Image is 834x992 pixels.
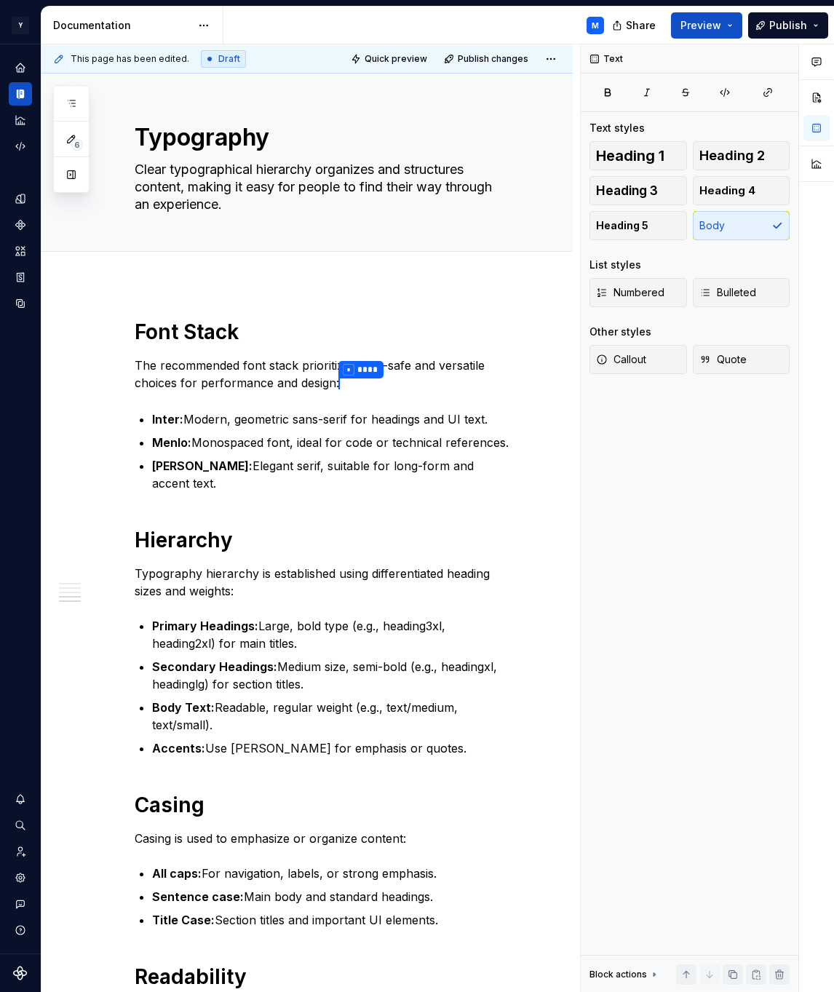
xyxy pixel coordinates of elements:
[53,18,191,33] div: Documentation
[680,18,721,33] span: Preview
[346,49,434,69] button: Quick preview
[152,911,515,929] p: Section titles and important UI elements.
[152,412,183,426] strong: Inter:
[671,12,742,39] button: Preview
[693,141,790,170] button: Heading 2
[3,9,38,41] button: Y
[152,435,191,450] strong: Menlo:
[152,659,277,674] strong: Secondary Headings:
[589,176,687,205] button: Heading 3
[152,434,515,451] p: Monospaced font, ideal for code or technical references.
[589,964,660,985] div: Block actions
[152,888,515,905] p: Main body and standard headings.
[589,258,641,272] div: List styles
[152,866,202,881] strong: All caps:
[9,840,32,863] a: Invite team
[769,18,807,33] span: Publish
[699,352,747,367] span: Quote
[626,18,656,33] span: Share
[9,135,32,158] a: Code automation
[9,56,32,79] a: Home
[152,889,244,904] strong: Sentence case:
[152,700,215,715] strong: Body Text:
[693,176,790,205] button: Heading 4
[152,617,515,652] p: Large, bold type (e.g., heading3xl, heading2xl) for main titles.
[9,892,32,916] button: Contact support
[9,814,32,837] button: Search ⌘K
[596,218,648,233] span: Heading 5
[589,141,687,170] button: Heading 1
[596,183,658,198] span: Heading 3
[152,865,515,882] p: For navigation, labels, or strong emphasis.
[699,285,756,300] span: Bulleted
[589,969,647,980] div: Block actions
[135,319,515,345] h1: Font Stack
[71,139,83,151] span: 6
[440,49,535,69] button: Publish changes
[152,410,515,428] p: Modern, geometric sans-serif for headings and UI text.
[9,213,32,237] a: Components
[748,12,828,39] button: Publish
[699,183,755,198] span: Heading 4
[152,699,515,734] p: Readable, regular weight (e.g., text/medium, text/small).
[9,108,32,132] a: Analytics
[135,527,515,553] h1: Hierarchy
[589,345,687,374] button: Callout
[152,459,253,473] strong: [PERSON_NAME]:
[596,352,646,367] span: Callout
[9,266,32,289] a: Storybook stories
[152,741,205,755] strong: Accents:
[152,739,515,757] p: Use [PERSON_NAME] for emphasis or quotes.
[699,148,765,163] span: Heading 2
[365,53,427,65] span: Quick preview
[9,82,32,106] a: Documentation
[9,292,32,315] a: Data sources
[589,325,651,339] div: Other styles
[592,20,599,31] div: M
[132,158,512,216] textarea: Clear typographical hierarchy organizes and structures content, making it easy for people to find...
[152,457,515,492] p: Elegant serif, suitable for long-form and accent text.
[135,792,515,818] h1: Casing
[589,211,687,240] button: Heading 5
[9,866,32,889] a: Settings
[596,148,664,163] span: Heading 1
[589,278,687,307] button: Numbered
[135,964,247,989] strong: Readability
[458,53,528,65] span: Publish changes
[693,345,790,374] button: Quote
[13,966,28,980] svg: Supernova Logo
[218,53,240,65] span: Draft
[9,187,32,210] a: Design tokens
[152,619,258,633] strong: Primary Headings:
[135,565,515,600] p: Typography hierarchy is established using differentiated heading sizes and weights:
[152,913,215,927] strong: Title Case:
[9,239,32,263] a: Assets
[693,278,790,307] button: Bulleted
[596,285,664,300] span: Numbered
[135,357,515,393] p: The recommended font stack prioritizes web-safe and versatile choices for performance and design:
[12,17,29,34] div: Y
[589,121,645,135] div: Text styles
[152,658,515,693] p: Medium size, semi-bold (e.g., headingxl, headinglg) for section titles.
[135,830,515,847] p: Casing is used to emphasize or organize content:
[132,120,512,155] textarea: Typography
[9,787,32,811] button: Notifications
[605,12,665,39] button: Share
[71,53,189,65] span: This page has been edited.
